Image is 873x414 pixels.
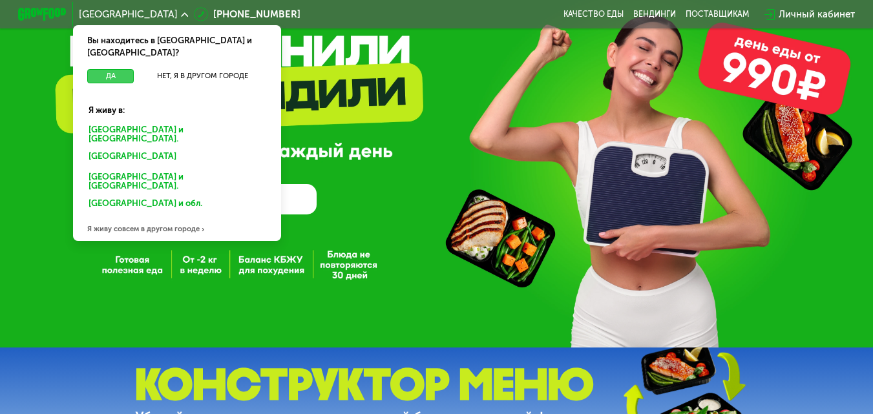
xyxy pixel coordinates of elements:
a: Качество еды [563,10,624,19]
div: Я живу совсем в другом городе [73,217,282,242]
a: [PHONE_NUMBER] [194,7,300,22]
button: Да [87,69,134,84]
a: Вендинги [633,10,676,19]
span: [GEOGRAPHIC_DATA] [79,10,178,19]
div: [GEOGRAPHIC_DATA] и [GEOGRAPHIC_DATA]. [80,169,274,194]
div: [GEOGRAPHIC_DATA] [80,148,269,167]
div: Личный кабинет [779,7,855,22]
div: [GEOGRAPHIC_DATA] и [GEOGRAPHIC_DATA]. [80,121,274,147]
div: Вы находитесь в [GEOGRAPHIC_DATA] и [GEOGRAPHIC_DATA]? [73,25,282,69]
button: Нет, я в другом городе [139,69,267,84]
div: [GEOGRAPHIC_DATA] и обл. [80,196,269,215]
div: поставщикам [686,10,749,19]
div: Я живу в: [80,95,274,117]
